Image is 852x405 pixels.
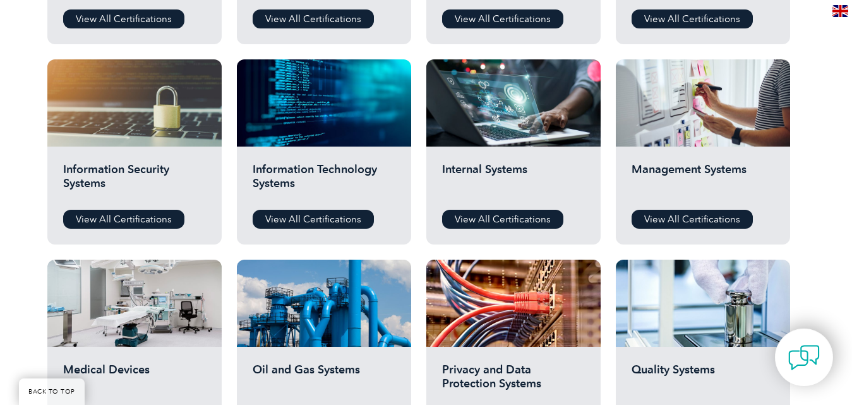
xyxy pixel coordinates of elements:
[632,162,774,200] h2: Management Systems
[442,162,585,200] h2: Internal Systems
[832,5,848,17] img: en
[253,210,374,229] a: View All Certifications
[63,162,206,200] h2: Information Security Systems
[442,210,563,229] a: View All Certifications
[63,9,184,28] a: View All Certifications
[788,342,820,373] img: contact-chat.png
[253,9,374,28] a: View All Certifications
[442,363,585,401] h2: Privacy and Data Protection Systems
[63,210,184,229] a: View All Certifications
[632,363,774,401] h2: Quality Systems
[253,363,395,401] h2: Oil and Gas Systems
[442,9,563,28] a: View All Certifications
[632,9,753,28] a: View All Certifications
[19,378,85,405] a: BACK TO TOP
[632,210,753,229] a: View All Certifications
[63,363,206,401] h2: Medical Devices
[253,162,395,200] h2: Information Technology Systems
